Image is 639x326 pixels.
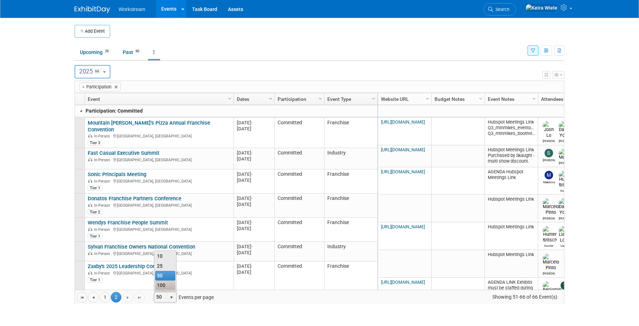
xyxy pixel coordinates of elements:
div: Hunter Britsch [559,188,571,192]
td: Hubspot Meetings Link [485,195,538,222]
div: [DATE] [237,201,271,207]
td: Franchise [324,169,377,194]
div: [DATE] [237,171,271,177]
div: Marcelo Pinto [543,216,555,220]
a: Budget Notes [435,93,480,105]
div: [DATE] [237,226,271,232]
div: [DATE] [237,263,271,269]
div: [GEOGRAPHIC_DATA], [GEOGRAPHIC_DATA] [88,133,230,139]
span: Events per page [145,292,221,303]
div: Tier 1 [88,233,103,239]
td: Franchise [324,194,377,218]
td: Committed [274,194,324,218]
a: Zaxby's 2025 Leadership Conference [88,263,173,270]
span: Search [493,7,509,12]
span: In-Person [94,158,112,162]
span: - [251,196,253,201]
div: Hunter Britsch [543,243,555,248]
div: Sarah Chan [543,157,555,162]
span: In-Person [94,271,112,276]
span: In-Person [94,203,112,208]
div: [DATE] [237,150,271,156]
div: [GEOGRAPHIC_DATA], [GEOGRAPHIC_DATA] [88,250,230,256]
td: AGENDA Hubspot Meetings Link [485,167,538,195]
div: [DATE] [237,177,271,183]
td: Hubspot Meetings Link Purchased by Skaught - multi show discount. [485,145,538,167]
td: Committed [274,242,324,261]
button: 202566 [75,65,110,78]
img: Marcelo Pinto [543,198,559,215]
td: Industry [324,148,377,169]
div: [DATE] [237,126,271,132]
div: [DATE] [237,244,271,250]
td: Franchise [324,261,377,300]
a: Participation [278,93,319,105]
span: Column Settings [268,96,273,102]
span: Column Settings [425,96,430,102]
span: Go to the first page [79,295,85,300]
a: Column Settings [424,93,432,104]
span: 60 [133,49,141,54]
div: Tier 2 [88,209,103,215]
td: AGENDA LINK Exhibits must be staffed during noted vendor times and breaks. Not required during me... [485,278,538,316]
div: [DATE] [237,195,271,201]
li: 10 [155,251,175,261]
img: Tanner Michaelis [561,281,569,290]
div: Tier 1 [88,185,103,191]
span: Go to the previous page [91,295,96,300]
img: Lianna Louie [559,226,572,243]
div: Josh Lu [543,138,555,143]
a: [URL][DOMAIN_NAME] [381,119,425,125]
a: Sylvan Franchise Owners National Convention [88,244,195,250]
div: Marcelo Pinto [543,271,555,275]
a: Column Settings [226,93,234,104]
div: Damon Young [559,216,571,220]
a: (sorted ascending)Participation [82,84,111,90]
a: Search [484,3,516,16]
img: In-Person Event [88,134,92,137]
td: Committed [274,169,324,194]
a: Past60 [118,45,147,59]
a: Go to the previous page [88,292,99,303]
li: 100 [155,281,175,290]
a: Event Type [327,93,373,105]
a: Column Settings [317,93,324,104]
a: Dates [237,93,270,105]
img: Hunter Britsch [543,226,557,243]
li: 25 [155,261,175,271]
img: Keira Wiele [525,4,558,12]
span: Go to the next page [125,295,131,300]
td: Committed [274,218,324,242]
a: Event [88,93,229,105]
div: [GEOGRAPHIC_DATA], [GEOGRAPHIC_DATA] [88,226,230,232]
img: Sarah Chan [545,149,553,157]
td: Franchise [324,218,377,242]
div: Makenna Clark [543,179,555,184]
button: Add Event [75,25,110,38]
div: [GEOGRAPHIC_DATA], [GEOGRAPHIC_DATA] [88,178,230,184]
div: Damon Young [559,138,571,143]
span: select [169,295,174,300]
span: Column Settings [478,96,484,102]
a: Upcoming29 [75,45,116,59]
img: In-Person Event [88,158,92,161]
td: Committed [274,261,324,300]
div: Tier 3 [88,140,103,146]
img: In-Person Event [88,179,92,183]
a: Sonic Principals Meeting [88,171,146,178]
div: [DATE] [237,120,271,126]
div: Lianna Louie [559,243,571,248]
img: Benjamin Guyaux [543,281,562,298]
td: Industry [324,242,377,261]
a: Attendees [541,93,604,105]
span: - [251,220,253,225]
img: Josh Lu [543,121,555,138]
a: Donatos Franchise Partners Conference [88,195,181,202]
td: Committed [274,117,324,148]
a: [URL][DOMAIN_NAME] [381,279,425,285]
a: Column Settings [370,93,378,104]
a: Go to the next page [122,292,133,303]
td: Hubspot Meetings Link Q3_mtnmikes_eventopps Q3_mtnmikes_boothvisitors [485,117,538,145]
img: ExhibitDay [75,6,110,13]
span: In-Person [94,251,112,256]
